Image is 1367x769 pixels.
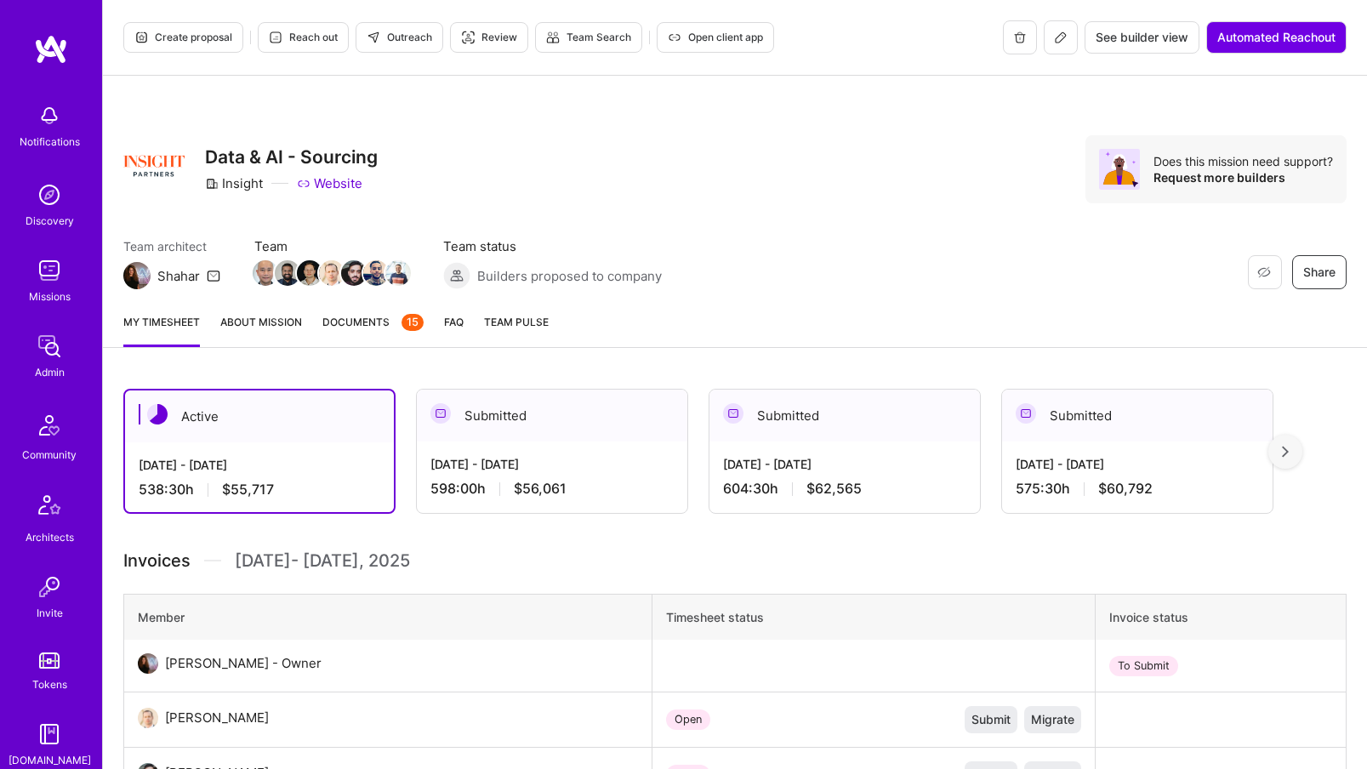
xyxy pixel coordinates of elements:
[444,313,464,347] a: FAQ
[34,34,68,65] img: logo
[723,455,966,473] div: [DATE] - [DATE]
[1257,265,1271,279] i: icon EyeClosed
[22,446,77,464] div: Community
[124,595,652,641] th: Member
[32,570,66,604] img: Invite
[430,480,674,498] div: 598:00 h
[402,314,424,331] div: 15
[32,99,66,133] img: bell
[971,711,1011,728] span: Submit
[652,595,1095,641] th: Timesheet status
[39,652,60,669] img: tokens
[417,390,687,441] div: Submitted
[365,259,387,288] a: Team Member Avatar
[385,260,411,286] img: Team Member Avatar
[32,675,67,693] div: Tokens
[341,260,367,286] img: Team Member Avatar
[123,22,243,53] button: Create proposal
[443,262,470,289] img: Builders proposed to company
[269,30,338,45] span: Reach out
[139,456,380,474] div: [DATE] - [DATE]
[205,174,263,192] div: Insight
[254,237,409,255] span: Team
[125,390,394,442] div: Active
[806,480,862,498] span: $62,565
[484,316,549,328] span: Team Pulse
[35,363,65,381] div: Admin
[220,313,302,347] a: About Mission
[9,751,91,769] div: [DOMAIN_NAME]
[657,22,774,53] button: Open client app
[1016,480,1259,498] div: 575:30 h
[450,22,528,53] button: Review
[165,708,269,728] div: [PERSON_NAME]
[322,313,424,331] span: Documents
[514,480,567,498] span: $56,061
[204,548,221,573] img: Divider
[258,22,349,53] button: Reach out
[666,709,710,730] div: Open
[1099,149,1140,190] img: Avatar
[321,259,343,288] a: Team Member Avatar
[461,30,517,45] span: Review
[222,481,274,498] span: $55,717
[32,253,66,288] img: teamwork
[1153,153,1333,169] div: Does this mission need support?
[165,653,322,674] div: [PERSON_NAME] - Owner
[363,260,389,286] img: Team Member Avatar
[32,329,66,363] img: admin teamwork
[1095,595,1346,641] th: Invoice status
[723,403,743,424] img: Submitted
[461,31,475,44] i: icon Targeter
[723,480,966,498] div: 604:30 h
[1031,711,1074,728] span: Migrate
[254,259,276,288] a: Team Member Avatar
[37,604,63,622] div: Invite
[1303,264,1336,281] span: Share
[29,405,70,446] img: Community
[123,237,220,255] span: Team architect
[20,133,80,151] div: Notifications
[123,262,151,289] img: Team Architect
[1085,21,1199,54] button: See builder view
[276,259,299,288] a: Team Member Avatar
[32,717,66,751] img: guide book
[26,212,74,230] div: Discovery
[253,260,278,286] img: Team Member Avatar
[1292,255,1347,289] button: Share
[157,267,200,285] div: Shahar
[207,269,220,282] i: icon Mail
[546,30,631,45] span: Team Search
[134,30,232,45] span: Create proposal
[29,487,70,528] img: Architects
[965,706,1017,733] button: Submit
[367,30,432,45] span: Outreach
[275,260,300,286] img: Team Member Avatar
[123,313,200,347] a: My timesheet
[443,237,662,255] span: Team status
[205,177,219,191] i: icon CompanyGray
[535,22,642,53] button: Team Search
[299,259,321,288] a: Team Member Avatar
[430,455,674,473] div: [DATE] - [DATE]
[205,146,378,168] h3: Data & AI - Sourcing
[1098,480,1153,498] span: $60,792
[123,548,191,573] span: Invoices
[134,31,148,44] i: icon Proposal
[1206,21,1347,54] button: Automated Reachout
[319,260,345,286] img: Team Member Avatar
[297,174,362,192] a: Website
[1024,706,1081,733] button: Migrate
[26,528,74,546] div: Architects
[430,403,451,424] img: Submitted
[709,390,980,441] div: Submitted
[138,708,158,728] img: User Avatar
[1153,169,1333,185] div: Request more builders
[297,260,322,286] img: Team Member Avatar
[123,135,185,197] img: Company Logo
[147,404,168,424] img: Active
[1002,390,1273,441] div: Submitted
[343,259,365,288] a: Team Member Avatar
[1096,29,1188,46] span: See builder view
[1016,455,1259,473] div: [DATE] - [DATE]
